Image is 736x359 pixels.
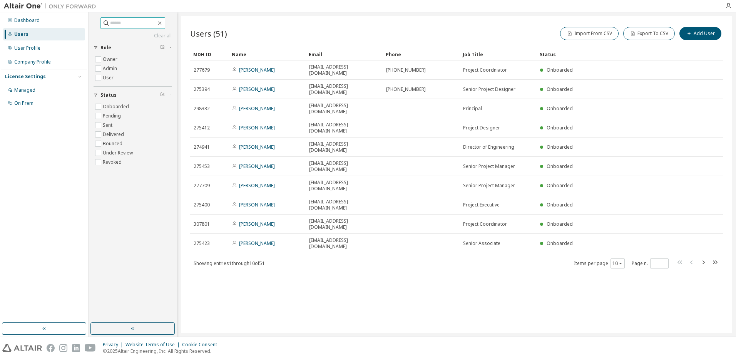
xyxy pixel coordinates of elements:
[94,33,172,39] a: Clear all
[309,48,380,60] div: Email
[103,342,125,348] div: Privacy
[574,258,625,268] span: Items per page
[623,27,675,40] button: Export To CSV
[232,48,303,60] div: Name
[94,87,172,104] button: Status
[14,87,35,93] div: Managed
[14,59,51,65] div: Company Profile
[14,31,28,37] div: Users
[94,39,172,56] button: Role
[386,86,426,92] span: [PHONE_NUMBER]
[309,237,379,250] span: [EMAIL_ADDRESS][DOMAIN_NAME]
[560,27,619,40] button: Import From CSV
[103,64,119,73] label: Admin
[103,55,119,64] label: Owner
[463,202,500,208] span: Project Executive
[239,67,275,73] a: [PERSON_NAME]
[612,260,623,267] button: 10
[103,148,134,158] label: Under Review
[190,28,227,39] span: Users (51)
[463,240,500,247] span: Senior Associate
[14,17,40,23] div: Dashboard
[103,139,124,148] label: Bounced
[4,2,100,10] img: Altair One
[239,144,275,150] a: [PERSON_NAME]
[547,144,573,150] span: Onboarded
[309,218,379,230] span: [EMAIL_ADDRESS][DOMAIN_NAME]
[547,105,573,112] span: Onboarded
[160,92,165,98] span: Clear filter
[59,344,67,352] img: instagram.svg
[103,130,125,139] label: Delivered
[5,74,46,80] div: License Settings
[103,73,115,82] label: User
[160,45,165,51] span: Clear filter
[239,221,275,227] a: [PERSON_NAME]
[463,48,534,60] div: Job Title
[309,83,379,96] span: [EMAIL_ADDRESS][DOMAIN_NAME]
[103,348,222,354] p: © 2025 Altair Engineering, Inc. All Rights Reserved.
[463,125,500,131] span: Project Designer
[309,102,379,115] span: [EMAIL_ADDRESS][DOMAIN_NAME]
[463,144,514,150] span: Director of Engineering
[182,342,222,348] div: Cookie Consent
[239,201,275,208] a: [PERSON_NAME]
[632,258,669,268] span: Page n.
[463,183,515,189] span: Senior Project Manager
[547,163,573,169] span: Onboarded
[463,67,507,73] span: Project Coordniator
[540,48,683,60] div: Status
[547,67,573,73] span: Onboarded
[194,67,210,73] span: 277679
[463,86,515,92] span: Senior Project Designer
[194,260,265,267] span: Showing entries 1 through 10 of 51
[547,86,573,92] span: Onboarded
[239,105,275,112] a: [PERSON_NAME]
[239,182,275,189] a: [PERSON_NAME]
[103,111,122,121] label: Pending
[103,102,130,111] label: Onboarded
[103,121,114,130] label: Sent
[463,163,515,169] span: Senior Project Manager
[239,86,275,92] a: [PERSON_NAME]
[194,221,210,227] span: 307801
[309,199,379,211] span: [EMAIL_ADDRESS][DOMAIN_NAME]
[547,124,573,131] span: Onboarded
[103,158,123,167] label: Revoked
[309,64,379,76] span: [EMAIL_ADDRESS][DOMAIN_NAME]
[309,179,379,192] span: [EMAIL_ADDRESS][DOMAIN_NAME]
[463,106,482,112] span: Principal
[239,163,275,169] a: [PERSON_NAME]
[194,106,210,112] span: 298332
[193,48,226,60] div: MDH ID
[309,122,379,134] span: [EMAIL_ADDRESS][DOMAIN_NAME]
[679,27,721,40] button: Add User
[463,221,507,227] span: Project Coordinator
[72,344,80,352] img: linkedin.svg
[14,45,40,51] div: User Profile
[547,182,573,189] span: Onboarded
[309,160,379,173] span: [EMAIL_ADDRESS][DOMAIN_NAME]
[386,48,457,60] div: Phone
[194,86,210,92] span: 275394
[125,342,182,348] div: Website Terms of Use
[47,344,55,352] img: facebook.svg
[547,201,573,208] span: Onboarded
[194,163,210,169] span: 275453
[194,183,210,189] span: 277709
[239,124,275,131] a: [PERSON_NAME]
[100,92,117,98] span: Status
[100,45,111,51] span: Role
[85,344,96,352] img: youtube.svg
[547,221,573,227] span: Onboarded
[14,100,33,106] div: On Prem
[194,125,210,131] span: 275412
[194,144,210,150] span: 274941
[309,141,379,153] span: [EMAIL_ADDRESS][DOMAIN_NAME]
[2,344,42,352] img: altair_logo.svg
[547,240,573,247] span: Onboarded
[194,202,210,208] span: 275400
[386,67,426,73] span: [PHONE_NUMBER]
[239,240,275,247] a: [PERSON_NAME]
[194,240,210,247] span: 275423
